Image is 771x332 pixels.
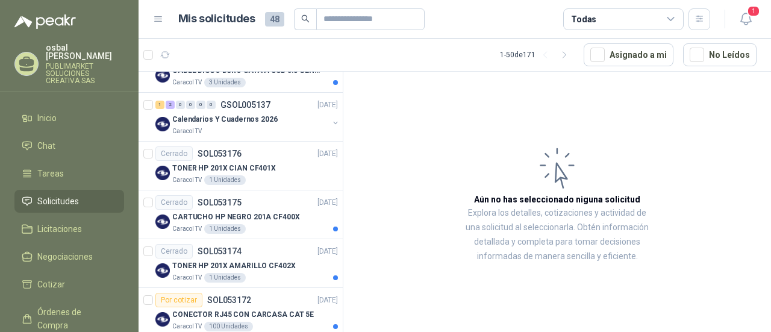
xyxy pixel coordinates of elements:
img: Company Logo [155,312,170,327]
p: CONECTOR RJ45 CON CARCASA CAT 5E [172,309,314,321]
p: [DATE] [317,197,338,208]
div: Cerrado [155,244,193,258]
h1: Mis solicitudes [178,10,255,28]
button: Asignado a mi [584,43,673,66]
a: CerradoSOL053176[DATE] Company LogoTONER HP 201X CIAN CF401XCaracol TV1 Unidades [139,142,343,190]
img: Logo peakr [14,14,76,29]
button: 1 [735,8,757,30]
span: 48 [265,12,284,27]
p: SOL053174 [198,247,242,255]
div: 1 - 50 de 171 [500,45,574,64]
p: SOL053176 [198,149,242,158]
span: search [301,14,310,23]
span: Solicitudes [37,195,79,208]
div: Cerrado [155,195,193,210]
div: 2 [166,101,175,109]
p: CARTUCHO HP NEGRO 201A CF400X [172,211,300,223]
p: Caracol TV [172,224,202,234]
span: Cotizar [37,278,65,291]
div: Por cotizar [155,293,202,307]
p: SOL053172 [207,296,251,304]
p: TONER HP 201X CIAN CF401X [172,163,276,174]
p: Caracol TV [172,78,202,87]
a: Solicitudes [14,190,124,213]
p: [DATE] [317,295,338,306]
p: PUBLIMARKET SOLUCIONES CREATIVA SAS [46,63,124,84]
div: 0 [176,101,185,109]
div: Cerrado [155,146,193,161]
a: Licitaciones [14,218,124,240]
span: Inicio [37,111,57,125]
img: Company Logo [155,166,170,180]
p: Calendarios Y Cuadernos 2026 [172,114,278,125]
a: Cotizar [14,273,124,296]
a: Chat [14,134,124,157]
p: GSOL005137 [220,101,270,109]
p: SOL053175 [198,198,242,207]
div: 1 [155,101,164,109]
a: Negociaciones [14,245,124,268]
div: 3 Unidades [204,78,246,87]
p: [DATE] [317,246,338,257]
a: Inicio [14,107,124,130]
p: osbal [PERSON_NAME] [46,43,124,60]
span: Órdenes de Compra [37,305,113,332]
div: 1 Unidades [204,175,246,185]
div: 1 Unidades [204,273,246,283]
img: Company Logo [155,68,170,83]
p: [DATE] [317,148,338,160]
p: Explora los detalles, cotizaciones y actividad de una solicitud al seleccionarla. Obtén informaci... [464,206,651,264]
span: Chat [37,139,55,152]
div: 0 [207,101,216,109]
div: 100 Unidades [204,322,253,331]
p: Caracol TV [172,273,202,283]
img: Company Logo [155,117,170,131]
p: Caracol TV [172,127,202,136]
div: Todas [571,13,596,26]
div: 1 Unidades [204,224,246,234]
a: CerradoSOL053174[DATE] Company LogoTONER HP 201X AMARILLO CF402XCaracol TV1 Unidades [139,239,343,288]
a: 1 2 0 0 0 0 GSOL005137[DATE] Company LogoCalendarios Y Cuadernos 2026Caracol TV [155,98,340,136]
img: Company Logo [155,263,170,278]
h3: Aún no has seleccionado niguna solicitud [474,193,640,206]
p: Caracol TV [172,322,202,331]
img: Company Logo [155,215,170,229]
button: No Leídos [683,43,757,66]
p: TONER HP 201X AMARILLO CF402X [172,260,296,272]
p: Caracol TV [172,175,202,185]
a: Tareas [14,162,124,185]
span: Licitaciones [37,222,82,236]
span: Negociaciones [37,250,93,263]
div: 0 [196,101,205,109]
span: 1 [747,5,760,17]
p: [DATE] [317,99,338,111]
a: CerradoSOL053175[DATE] Company LogoCARTUCHO HP NEGRO 201A CF400XCaracol TV1 Unidades [139,190,343,239]
div: 0 [186,101,195,109]
span: Tareas [37,167,64,180]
